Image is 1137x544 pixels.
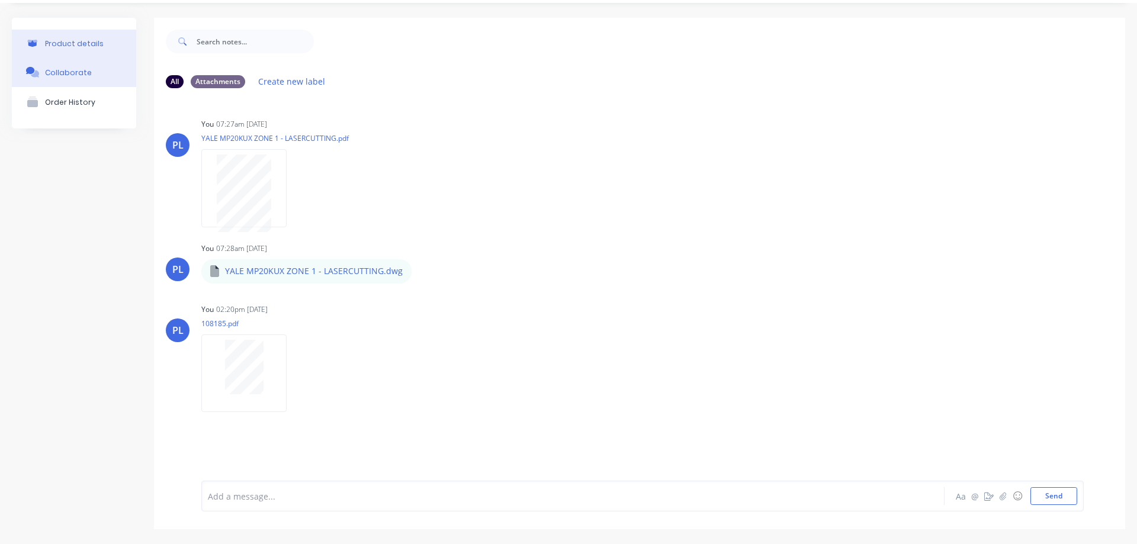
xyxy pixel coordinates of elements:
[197,30,314,53] input: Search notes...
[201,119,214,130] div: You
[216,304,268,315] div: 02:20pm [DATE]
[45,39,104,48] div: Product details
[166,75,184,88] div: All
[216,119,267,130] div: 07:27am [DATE]
[12,30,136,57] button: Product details
[1010,489,1024,503] button: ☺
[953,489,968,503] button: Aa
[201,304,214,315] div: You
[191,75,245,88] div: Attachments
[172,323,184,337] div: PL
[201,243,214,254] div: You
[45,68,92,77] div: Collaborate
[216,243,267,254] div: 07:28am [DATE]
[172,262,184,276] div: PL
[12,87,136,117] button: Order History
[201,318,298,329] p: 108185.pdf
[201,133,349,143] p: YALE MP20KUX ZONE 1 - LASERCUTTING.pdf
[1030,487,1077,505] button: Send
[45,98,95,107] div: Order History
[172,138,184,152] div: PL
[225,265,403,277] p: YALE MP20KUX ZONE 1 - LASERCUTTING.dwg
[252,73,332,89] button: Create new label
[12,57,136,87] button: Collaborate
[968,489,982,503] button: @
